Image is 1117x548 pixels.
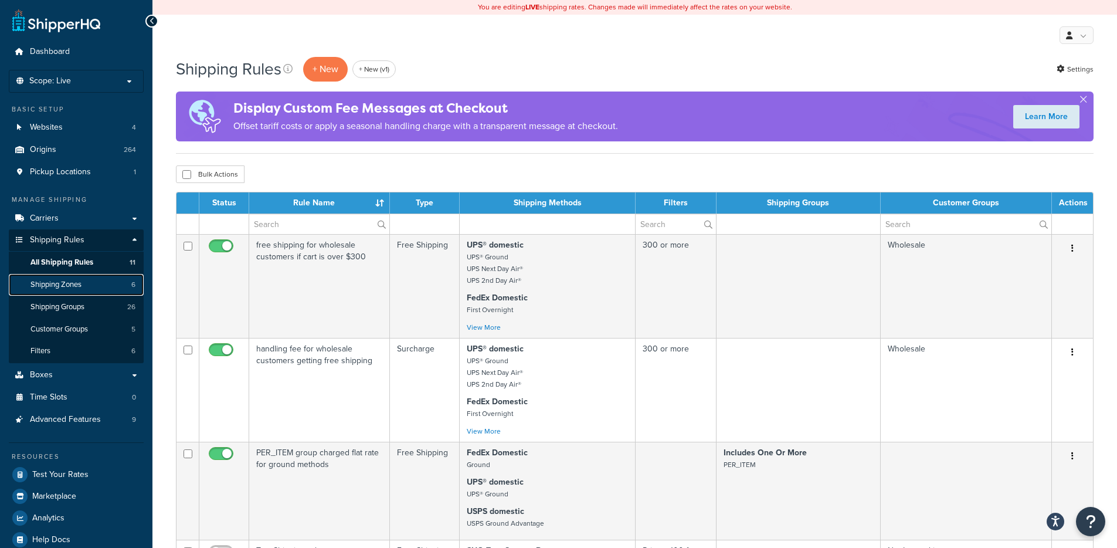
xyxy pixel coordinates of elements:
[467,426,501,437] a: View More
[9,229,144,251] a: Shipping Rules
[124,145,136,155] span: 264
[724,459,756,470] small: PER_ITEM
[636,338,717,442] td: 300 or more
[467,505,524,517] strong: USPS domestic
[9,252,144,273] li: All Shipping Rules
[460,192,636,214] th: Shipping Methods
[1076,507,1105,536] button: Open Resource Center
[881,338,1052,442] td: Wholesale
[233,118,618,134] p: Offset tariff costs or apply a seasonal handling charge with a transparent message at checkout.
[130,258,135,268] span: 11
[636,192,717,214] th: Filters
[467,395,528,408] strong: FedEx Domestic
[132,393,136,402] span: 0
[9,452,144,462] div: Resources
[1057,61,1094,77] a: Settings
[467,446,528,459] strong: FedEx Domestic
[390,338,460,442] td: Surcharge
[9,274,144,296] li: Shipping Zones
[467,305,513,315] small: First Overnight
[467,322,501,333] a: View More
[717,192,881,214] th: Shipping Groups
[467,518,544,529] small: USPS Ground Advantage
[131,324,135,334] span: 5
[1052,192,1093,214] th: Actions
[1013,105,1079,128] a: Learn More
[233,99,618,118] h4: Display Custom Fee Messages at Checkout
[131,280,135,290] span: 6
[9,104,144,114] div: Basic Setup
[9,229,144,363] li: Shipping Rules
[30,346,50,356] span: Filters
[32,492,76,502] span: Marketplace
[30,280,82,290] span: Shipping Zones
[9,340,144,362] li: Filters
[9,139,144,161] li: Origins
[467,489,508,499] small: UPS® Ground
[249,214,389,234] input: Search
[127,302,135,312] span: 26
[724,446,807,459] strong: Includes One Or More
[636,214,716,234] input: Search
[30,214,59,224] span: Carriers
[32,470,89,480] span: Test Your Rates
[9,161,144,183] li: Pickup Locations
[9,41,144,63] li: Dashboard
[9,139,144,161] a: Origins 264
[9,161,144,183] a: Pickup Locations 1
[390,234,460,338] td: Free Shipping
[9,364,144,386] a: Boxes
[9,117,144,138] a: Websites 4
[32,513,64,523] span: Analytics
[9,274,144,296] a: Shipping Zones 6
[9,208,144,229] a: Carriers
[467,239,524,251] strong: UPS® domestic
[176,92,233,141] img: duties-banner-06bc72dcb5fe05cb3f9472aba00be2ae8eb53ab6f0d8bb03d382ba314ac3c341.png
[176,57,281,80] h1: Shipping Rules
[30,370,53,380] span: Boxes
[30,324,88,334] span: Customer Groups
[32,535,70,545] span: Help Docs
[9,508,144,529] a: Analytics
[467,408,513,419] small: First Overnight
[303,57,348,81] p: + New
[249,192,390,214] th: Rule Name : activate to sort column ascending
[30,167,91,177] span: Pickup Locations
[29,76,71,86] span: Scope: Live
[12,9,100,32] a: ShipperHQ Home
[9,296,144,318] li: Shipping Groups
[9,296,144,318] a: Shipping Groups 26
[249,234,390,338] td: free shipping for wholesale customers if cart is over $300
[525,2,539,12] b: LIVE
[131,346,135,356] span: 6
[390,442,460,540] td: Free Shipping
[132,415,136,425] span: 9
[9,409,144,431] li: Advanced Features
[30,258,93,268] span: All Shipping Rules
[9,319,144,340] a: Customer Groups 5
[467,292,528,304] strong: FedEx Domestic
[30,302,84,312] span: Shipping Groups
[9,486,144,507] li: Marketplace
[30,393,67,402] span: Time Slots
[881,234,1052,338] td: Wholesale
[30,123,63,133] span: Websites
[390,192,460,214] th: Type
[636,234,717,338] td: 300 or more
[9,117,144,138] li: Websites
[30,47,70,57] span: Dashboard
[9,195,144,205] div: Manage Shipping
[352,60,396,78] a: + New (v1)
[132,123,136,133] span: 4
[199,192,249,214] th: Status
[467,356,523,390] small: UPS® Ground UPS Next Day Air® UPS 2nd Day Air®
[134,167,136,177] span: 1
[9,464,144,485] a: Test Your Rates
[467,343,524,355] strong: UPS® domestic
[467,459,490,470] small: Ground
[30,235,84,245] span: Shipping Rules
